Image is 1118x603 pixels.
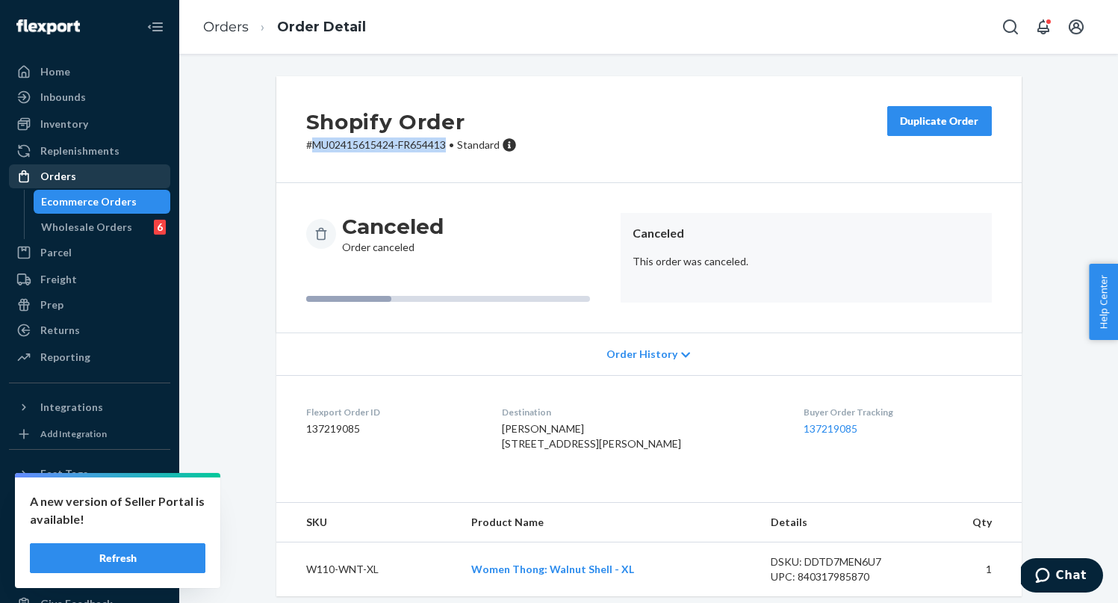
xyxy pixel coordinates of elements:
span: Order History [606,347,677,362]
td: W110-WNT-XL [276,542,460,597]
a: Settings [9,516,170,539]
div: 6 [154,220,166,235]
div: Reporting [40,350,90,365]
th: Product Name [459,503,759,542]
a: Parcel [9,241,170,265]
p: This order was canceled. [633,254,980,269]
a: Prep [9,293,170,317]
a: Wholesale Orders6 [34,215,171,239]
h3: Canceled [342,213,444,240]
button: Integrations [9,395,170,419]
img: Flexport logo [16,19,80,34]
button: Open notifications [1028,12,1058,42]
dt: Destination [502,406,780,418]
a: Freight [9,268,170,291]
iframe: Opens a widget where you can chat to one of our agents [1021,558,1103,596]
div: DSKU: DDTD7MEN6U7 [771,554,911,569]
div: Integrations [40,400,103,415]
dt: Buyer Order Tracking [804,406,992,418]
button: Close Navigation [140,12,170,42]
div: Returns [40,323,80,338]
ol: breadcrumbs [191,5,378,49]
div: Replenishments [40,143,119,158]
div: Inventory [40,117,88,132]
a: Orders [203,19,249,35]
a: Add Integration [9,425,170,443]
dd: 137219085 [306,421,479,436]
div: Fast Tags [40,466,88,481]
a: Returns [9,318,170,342]
th: SKU [276,503,460,542]
button: Open account menu [1061,12,1091,42]
p: A new version of Seller Portal is available! [30,492,205,528]
a: Reporting [9,345,170,369]
a: Home [9,60,170,84]
button: Duplicate Order [887,106,992,136]
header: Canceled [633,225,980,242]
button: Fast Tags [9,462,170,486]
a: Ecommerce Orders [34,190,171,214]
div: Freight [40,272,77,287]
a: Women Thong: Walnut Shell - XL [471,563,634,575]
span: Standard [457,138,500,151]
div: Wholesale Orders [41,220,132,235]
th: Details [759,503,923,542]
div: Parcel [40,245,72,260]
th: Qty [923,503,1022,542]
div: Ecommerce Orders [41,194,137,209]
a: 137219085 [804,422,857,435]
span: [PERSON_NAME] [STREET_ADDRESS][PERSON_NAME] [502,422,681,450]
div: Prep [40,297,63,312]
a: Order Detail [277,19,366,35]
a: Orders [9,164,170,188]
button: Refresh [30,543,205,573]
span: • [449,138,454,151]
a: Help Center [9,566,170,590]
div: Duplicate Order [900,114,979,129]
a: Inbounds [9,85,170,109]
button: Help Center [1089,264,1118,340]
div: UPC: 840317985870 [771,569,911,584]
div: Add Integration [40,427,107,440]
div: Orders [40,169,76,184]
button: Open Search Box [996,12,1025,42]
a: Inventory [9,112,170,136]
dt: Flexport Order ID [306,406,479,418]
td: 1 [923,542,1022,597]
div: Order canceled [342,213,444,255]
a: Replenishments [9,139,170,163]
div: Home [40,64,70,79]
div: Inbounds [40,90,86,105]
button: Talk to Support [9,541,170,565]
h2: Shopify Order [306,106,517,137]
a: Add Fast Tag [9,492,170,510]
p: # MU02415615424-FR654413 [306,137,517,152]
